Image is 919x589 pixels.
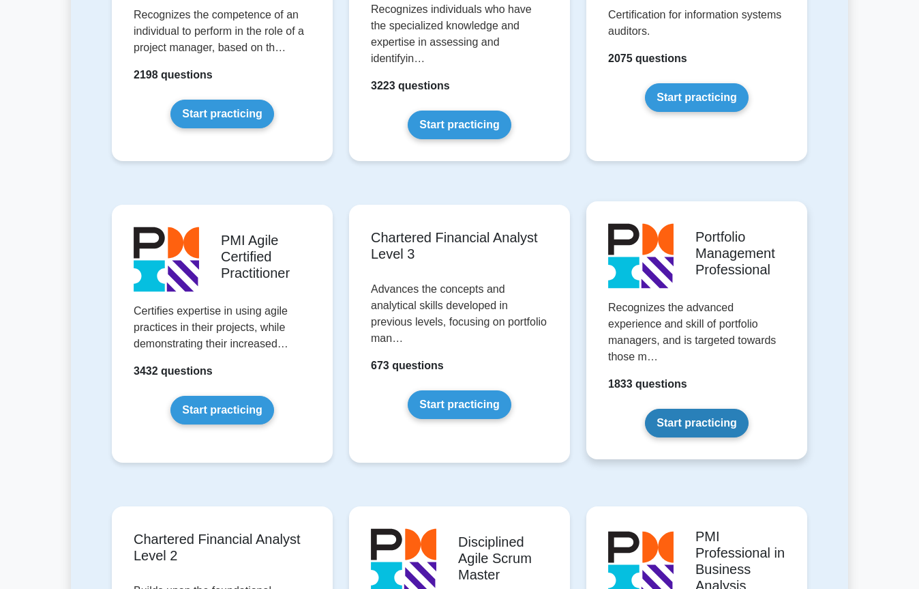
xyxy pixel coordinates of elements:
a: Start practicing [170,396,273,425]
a: Start practicing [408,111,511,139]
a: Start practicing [170,100,273,128]
a: Start practicing [408,390,511,419]
a: Start practicing [645,83,748,112]
a: Start practicing [645,409,748,437]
